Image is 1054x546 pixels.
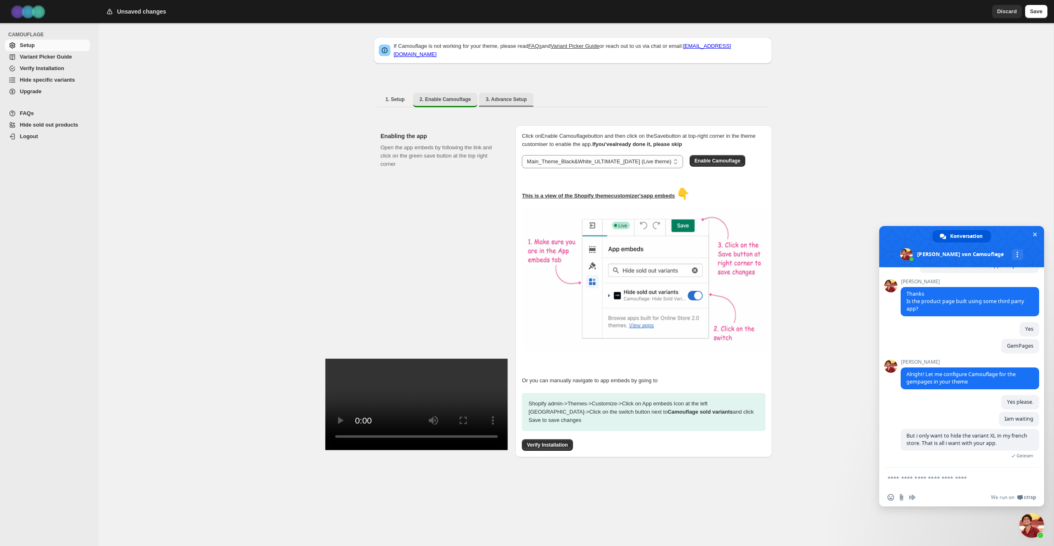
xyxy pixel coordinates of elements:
[5,51,90,63] a: Variant Picker Guide
[20,77,75,83] span: Hide specific variants
[909,494,916,501] span: Audionachricht aufzeichnen
[486,96,527,103] span: 3. Advance Setup
[668,409,733,415] strong: Camouflage sold variants
[901,359,1039,365] span: [PERSON_NAME]
[5,86,90,97] a: Upgrade
[1030,7,1042,16] span: Save
[887,468,1019,488] textarea: Verfassen Sie Ihre Nachricht…
[522,207,769,351] img: camouflage-enable
[522,132,765,148] p: Click on Enable Camouflage button and then click on the Save button at top-right corner in the th...
[887,494,894,501] span: Einen Emoji einfügen
[20,42,35,48] span: Setup
[1005,415,1033,422] span: Iam waiting
[522,193,675,199] u: This is a view of the Shopify theme customizer's app embeds
[551,43,599,49] a: Variant Picker Guide
[20,133,38,139] span: Logout
[522,393,765,431] p: Shopify admin -> Themes -> Customize -> Click on App embeds Icon at the left [GEOGRAPHIC_DATA] ->...
[695,158,740,164] span: Enable Camouflage
[950,230,983,242] span: Konversation
[5,108,90,119] a: FAQs
[522,442,573,448] a: Verify Installation
[906,371,1016,385] span: Alright! Let me configure Camouflage for the gempages in your theme
[932,230,991,242] a: Konversation
[1007,398,1033,405] span: Yes please.
[325,359,508,450] video: Enable Camouflage in theme app embeds
[1016,453,1033,459] span: Gelesen
[394,42,767,59] p: If Camouflage is not working for your theme, please read and or reach out to us via chat or email:
[8,31,93,38] span: CAMOUFLAGE
[117,7,166,16] h2: Unsaved changes
[690,155,745,167] button: Enable Camouflage
[385,96,405,103] span: 1. Setup
[901,279,1039,285] span: [PERSON_NAME]
[522,377,765,385] p: Or you can manually navigate to app embeds by going to
[20,54,72,60] span: Variant Picker Guide
[5,119,90,131] a: Hide sold out products
[1007,342,1033,349] span: GemPages
[527,442,568,448] span: Verify Installation
[1025,5,1047,18] button: Save
[991,494,1036,501] a: We run onCrisp
[992,5,1022,18] button: Discard
[690,158,745,164] a: Enable Camouflage
[20,65,64,71] span: Verify Installation
[20,110,34,116] span: FAQs
[1019,513,1044,538] a: Chat schließen
[1031,230,1039,239] span: Chat schließen
[380,144,502,438] div: Open the app embeds by following the link and click on the green save button at the top right corner
[906,432,1027,447] span: But i only want to hide the variant XL in my french store. That is all i want with your app.
[528,43,542,49] a: FAQs
[380,132,502,140] h2: Enabling the app
[676,188,690,200] span: 👇
[997,7,1017,16] span: Discard
[420,96,471,103] span: 2. Enable Camouflage
[5,40,90,51] a: Setup
[906,290,1024,312] span: Thanks Is the product page built using some third party app?
[5,131,90,142] a: Logout
[898,494,905,501] span: Datei senden
[522,439,573,451] button: Verify Installation
[991,494,1014,501] span: We run on
[20,88,42,94] span: Upgrade
[5,74,90,86] a: Hide specific variants
[5,63,90,74] a: Verify Installation
[1025,325,1033,332] span: Yes
[20,122,78,128] span: Hide sold out products
[592,141,682,147] b: If you've already done it, please skip
[1024,494,1036,501] span: Crisp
